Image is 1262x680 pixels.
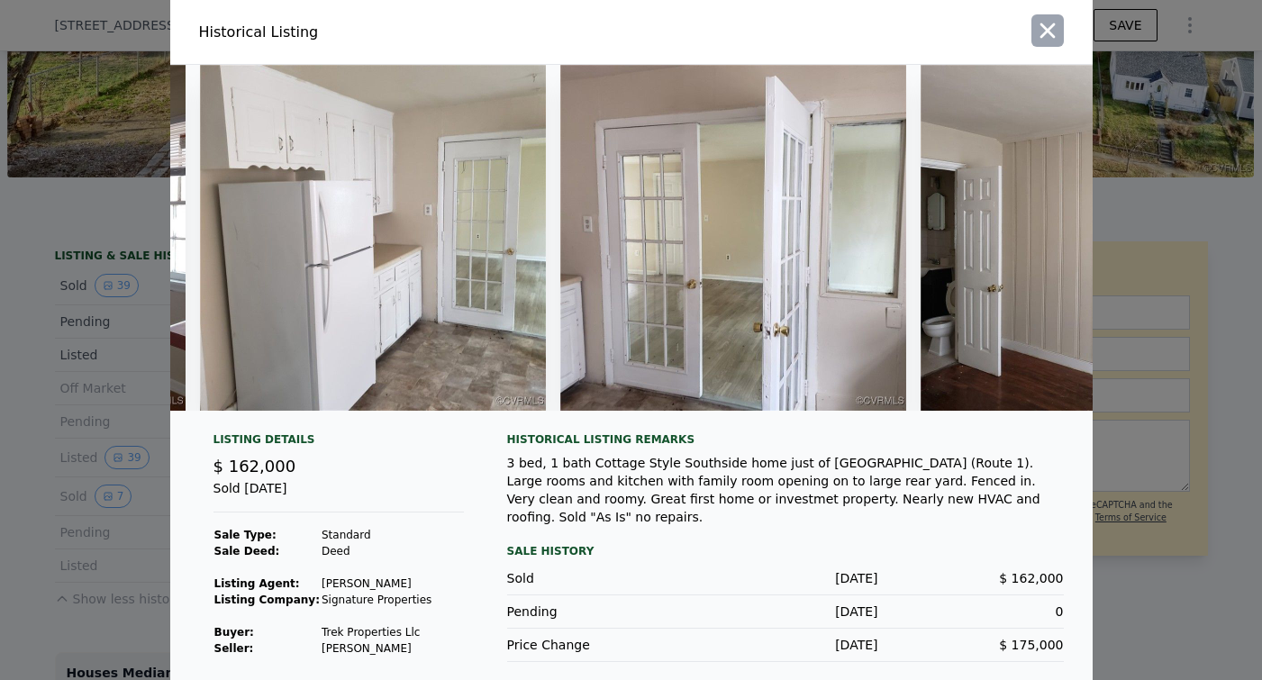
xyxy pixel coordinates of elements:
[214,577,300,590] strong: Listing Agent:
[214,529,277,541] strong: Sale Type:
[507,636,693,654] div: Price Change
[999,571,1063,585] span: $ 162,000
[214,626,254,639] strong: Buyer :
[321,640,432,657] td: [PERSON_NAME]
[507,454,1064,526] div: 3 bed, 1 bath Cottage Style Southside home just of [GEOGRAPHIC_DATA] (Route 1). Large rooms and k...
[321,592,432,608] td: Signature Properties
[560,65,906,411] img: Property Img
[214,642,254,655] strong: Seller :
[213,479,464,512] div: Sold [DATE]
[878,603,1064,621] div: 0
[214,594,320,606] strong: Listing Company:
[507,540,1064,562] div: Sale History
[321,624,432,640] td: Trek Properties Llc
[693,569,878,587] div: [DATE]
[213,457,296,476] span: $ 162,000
[999,638,1063,652] span: $ 175,000
[693,636,878,654] div: [DATE]
[693,603,878,621] div: [DATE]
[199,22,624,43] div: Historical Listing
[200,65,546,411] img: Property Img
[321,543,432,559] td: Deed
[214,545,280,558] strong: Sale Deed:
[321,527,432,543] td: Standard
[321,576,432,592] td: [PERSON_NAME]
[507,603,693,621] div: Pending
[507,569,693,587] div: Sold
[213,432,464,454] div: Listing Details
[507,432,1064,447] div: Historical Listing remarks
